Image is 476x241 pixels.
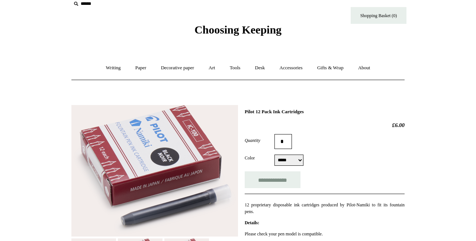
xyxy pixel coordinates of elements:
a: Paper [129,58,153,78]
strong: Details: [245,220,259,225]
a: Choosing Keeping [194,29,282,35]
a: Writing [99,58,128,78]
h1: Pilot 12 Pack Ink Cartridges [245,109,405,115]
span: Choosing Keeping [194,23,282,36]
p: 12 proprietary disposable ink cartridges produced by Pilot-Namiki to fit its fountain pens. [245,202,405,215]
a: About [351,58,377,78]
a: Tools [223,58,247,78]
img: Pilot 12 Pack Ink Cartridges [71,105,238,237]
label: Quantity [245,137,274,144]
a: Desk [248,58,272,78]
a: Shopping Basket (0) [351,7,406,24]
label: Color [245,155,274,161]
a: Accessories [273,58,309,78]
a: Gifts & Wrap [311,58,350,78]
h2: £6.00 [245,122,405,129]
p: Please check your pen model is compatible. [245,231,405,237]
a: Decorative paper [154,58,201,78]
a: Art [202,58,222,78]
